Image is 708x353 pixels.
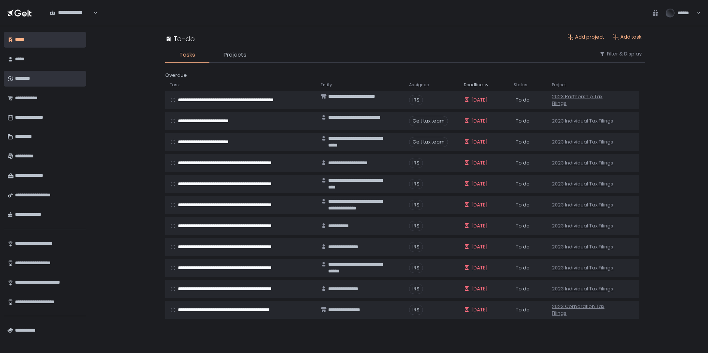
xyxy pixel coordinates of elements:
[552,303,615,317] a: 2023 Corporation Tax Filings
[599,51,642,57] button: Filter & Display
[471,118,488,124] span: [DATE]
[471,202,488,208] span: [DATE]
[516,118,530,124] span: To do
[552,244,613,250] a: 2023 Individual Tax Filings
[45,5,97,21] div: Search for option
[514,82,527,88] span: Status
[471,244,488,250] span: [DATE]
[552,118,613,124] a: 2023 Individual Tax Filings
[409,221,423,231] span: IRS
[516,202,530,208] span: To do
[179,51,195,59] span: Tasks
[471,181,488,187] span: [DATE]
[516,265,530,271] span: To do
[552,202,613,208] a: 2023 Individual Tax Filings
[516,181,530,187] span: To do
[409,158,423,168] span: IRS
[471,286,488,292] span: [DATE]
[552,265,613,271] a: 2023 Individual Tax Filings
[50,16,93,24] input: Search for option
[471,307,488,313] span: [DATE]
[552,181,613,187] a: 2023 Individual Tax Filings
[409,305,423,315] span: IRS
[516,244,530,250] span: To do
[552,139,613,145] a: 2023 Individual Tax Filings
[516,160,530,166] span: To do
[471,265,488,271] span: [DATE]
[321,82,332,88] span: Entity
[409,263,423,273] span: IRS
[471,139,488,145] span: [DATE]
[409,116,448,126] span: Gelt tax team
[516,223,530,229] span: To do
[409,200,423,210] span: IRS
[170,82,180,88] span: Task
[552,160,613,166] a: 2023 Individual Tax Filings
[552,93,615,107] a: 2023 Partnership Tax Filings
[409,95,423,105] span: IRS
[409,179,423,189] span: IRS
[471,223,488,229] span: [DATE]
[224,51,246,59] span: Projects
[409,82,429,88] span: Assignee
[409,242,423,252] span: IRS
[552,82,566,88] span: Project
[165,72,645,79] div: Overdue
[516,139,530,145] span: To do
[471,97,488,103] span: [DATE]
[516,307,530,313] span: To do
[516,286,530,292] span: To do
[568,34,604,40] button: Add project
[552,223,613,229] a: 2023 Individual Tax Filings
[552,286,613,292] a: 2023 Individual Tax Filings
[409,284,423,294] span: IRS
[409,137,448,147] span: Gelt tax team
[516,97,530,103] span: To do
[165,34,195,44] div: To-do
[464,82,482,88] span: Deadline
[613,34,642,40] button: Add task
[471,160,488,166] span: [DATE]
